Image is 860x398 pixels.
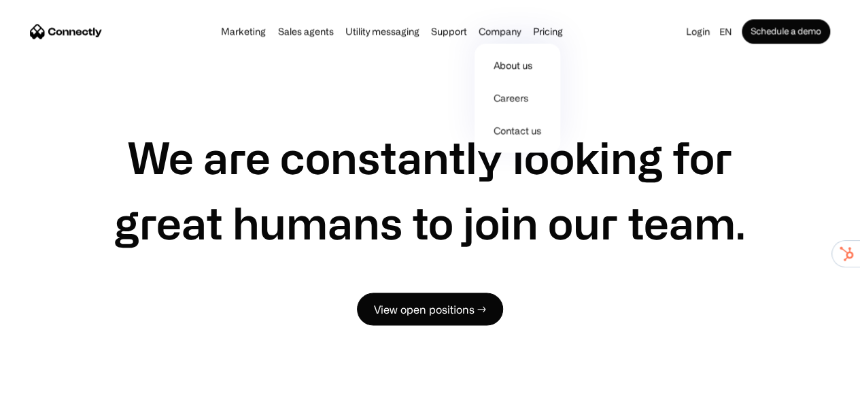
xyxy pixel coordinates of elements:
ul: Language list [27,374,82,393]
a: Support [427,26,471,37]
a: Marketing [217,26,270,37]
a: Utility messaging [341,26,424,37]
a: Contact us [480,114,555,147]
div: Company [479,22,521,41]
nav: Company [475,41,560,152]
a: About us [480,49,555,82]
div: Company [475,22,525,41]
a: Sales agents [273,26,337,37]
div: en [714,22,742,41]
a: View open positions → [357,293,503,325]
a: Schedule a demo [742,19,830,44]
a: Login [682,22,714,41]
h1: We are constantly looking for great humans to join our team. [76,125,784,255]
a: home [30,21,102,42]
div: en [719,22,732,41]
aside: Language selected: English [14,373,82,393]
a: Careers [480,82,555,114]
a: Pricing [529,26,567,37]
